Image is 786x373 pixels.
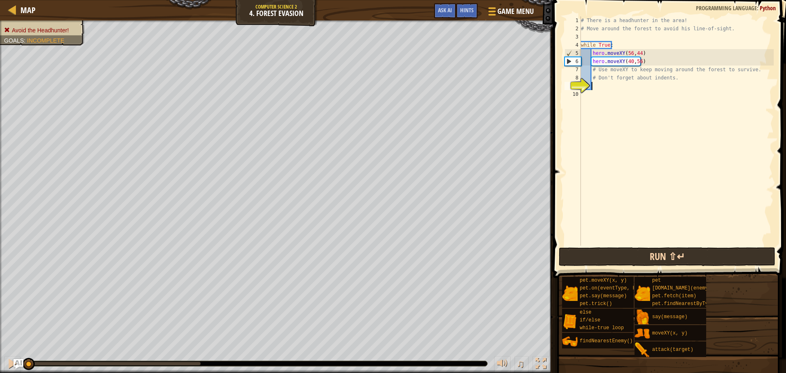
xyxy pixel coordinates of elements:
span: while-true loop [580,325,624,331]
div: 4 [565,41,581,49]
div: 6 [565,57,581,66]
span: say(message) [652,314,687,320]
div: 3 [565,33,581,41]
span: attack(target) [652,347,693,353]
span: [DOMAIN_NAME](enemy) [652,285,711,291]
div: 1 [565,16,581,25]
span: : [757,4,760,12]
button: Toggle fullscreen [533,356,549,373]
li: Avoid the Headhunter! [4,26,79,34]
img: portrait.png [635,310,650,325]
button: Run ⇧↵ [559,247,775,266]
span: else [580,310,592,315]
img: portrait.png [562,285,578,301]
span: Game Menu [497,6,534,17]
div: 7 [565,66,581,74]
span: pet.say(message) [580,293,627,299]
button: Ctrl + P: Pause [4,356,20,373]
span: pet [652,278,661,283]
span: : [24,37,27,44]
span: Programming language [696,4,757,12]
span: pet.findNearestByType(type) [652,301,732,307]
span: Incomplete [27,37,64,44]
img: portrait.png [635,342,650,358]
span: if/else [580,317,600,323]
span: Ask AI [438,6,452,14]
span: Hints [460,6,474,14]
span: ♫ [516,357,524,370]
div: 5 [565,49,581,57]
div: 9 [565,82,581,90]
span: pet.trick() [580,301,612,307]
button: Adjust volume [494,356,510,373]
div: 10 [565,90,581,98]
span: Map [20,5,36,16]
div: 8 [565,74,581,82]
span: moveXY(x, y) [652,330,687,336]
span: pet.on(eventType, handler) [580,285,656,291]
span: findNearestEnemy() [580,338,633,344]
span: Python [760,4,776,12]
img: portrait.png [562,334,578,349]
span: Avoid the Headhunter! [12,27,69,34]
button: Ask AI [434,3,456,18]
button: ♫ [515,356,529,373]
span: Goals [4,37,24,44]
span: pet.moveXY(x, y) [580,278,627,283]
img: portrait.png [562,314,578,329]
img: portrait.png [635,326,650,341]
span: pet.fetch(item) [652,293,696,299]
div: 2 [565,25,581,33]
a: Map [16,5,36,16]
button: Ask AI [14,359,23,369]
img: portrait.png [635,285,650,301]
button: Game Menu [482,3,539,23]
